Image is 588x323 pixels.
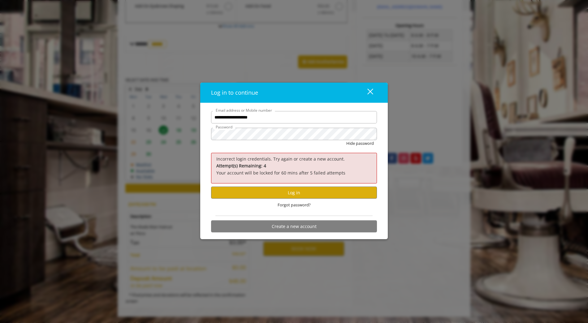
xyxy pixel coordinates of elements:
span: Incorrect login credentials. Try again or create a new account. [216,156,345,162]
button: Log in [211,187,377,199]
input: Password [211,128,377,140]
label: Password [213,124,236,130]
div: close dialog [360,88,373,97]
p: Your account will be locked for 60 mins after 5 failed attempts [216,162,372,176]
span: Log in to continue [211,89,258,96]
button: Hide password [346,140,374,147]
button: Create a new account [211,220,377,232]
button: close dialog [356,86,377,99]
label: Email address or Mobile number [213,107,275,113]
b: Attempt(s) Remaining: 4 [216,163,266,169]
input: Email address or Mobile number [211,111,377,123]
span: Forgot password? [278,202,311,208]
